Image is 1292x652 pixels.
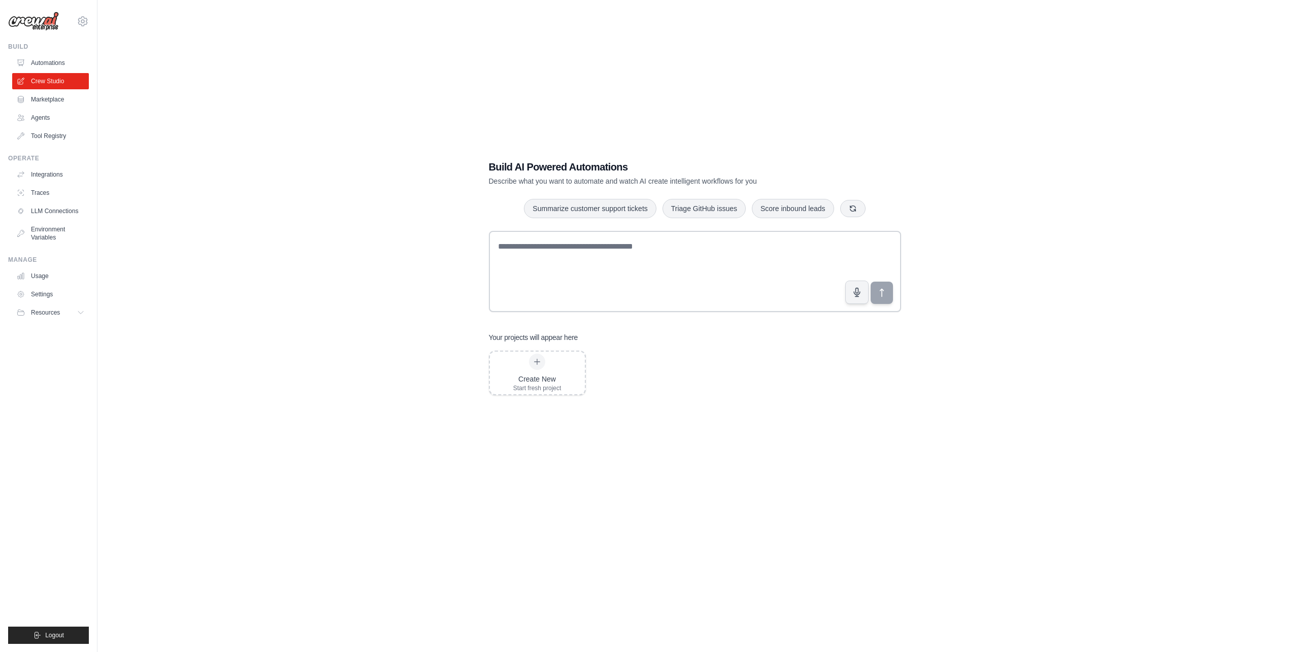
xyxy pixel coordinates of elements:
img: Logo [8,12,59,31]
a: Marketplace [12,91,89,108]
button: Score inbound leads [752,199,834,218]
button: Triage GitHub issues [662,199,746,218]
p: Describe what you want to automate and watch AI create intelligent workflows for you [489,176,830,186]
a: Usage [12,268,89,284]
a: Crew Studio [12,73,89,89]
div: Manage [8,256,89,264]
div: Operate [8,154,89,162]
button: Logout [8,627,89,644]
a: Agents [12,110,89,126]
a: Settings [12,286,89,302]
h1: Build AI Powered Automations [489,160,830,174]
div: Start fresh project [513,384,561,392]
a: Environment Variables [12,221,89,246]
span: Resources [31,308,60,317]
button: Resources [12,304,89,321]
button: Summarize customer support tickets [524,199,656,218]
a: Tool Registry [12,128,89,144]
a: LLM Connections [12,203,89,219]
button: Click to speak your automation idea [845,281,869,304]
a: Traces [12,185,89,201]
a: Automations [12,55,89,71]
h3: Your projects will appear here [489,332,578,342]
span: Logout [45,631,64,639]
div: Build [8,43,89,51]
div: Create New [513,374,561,384]
button: Get new suggestions [840,200,866,217]
a: Integrations [12,166,89,183]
